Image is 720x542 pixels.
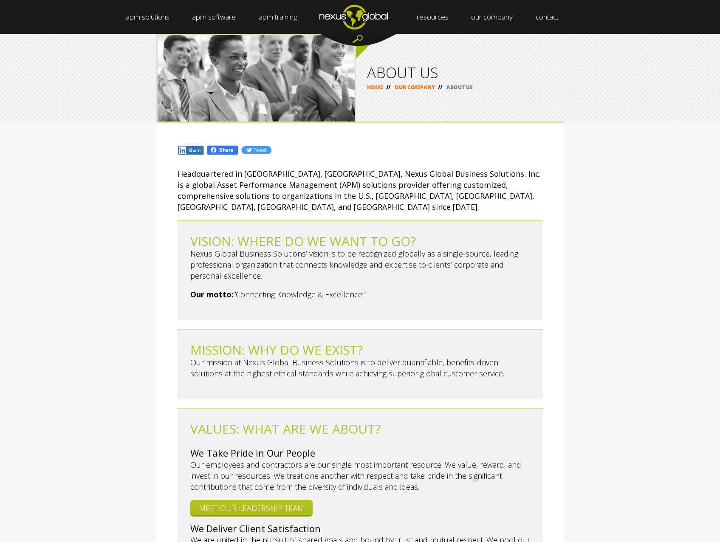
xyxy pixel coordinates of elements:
[435,84,445,91] span: //
[190,447,530,459] h3: We Take Pride in Our People
[190,422,530,436] h2: VALUES: WHAT ARE WE ABOUT?
[367,84,383,91] a: HOME
[178,145,205,155] img: In.jpg
[190,234,530,248] h2: VISION: WHERE DO WE WANT TO GO?
[190,343,530,357] h2: MISSION: WHY DO WE EXIST?
[190,248,530,281] p: Nexus Global Business Solutions’ vision is to be recognized globally as a single-source, leading ...
[395,84,435,91] a: OUR COMPANY
[190,523,530,535] h3: We Deliver Client Satisfaction
[190,500,313,515] a: MEET OUR LEADERSHIP TEAM
[383,84,393,91] span: //
[178,168,543,212] p: Headquartered in [GEOGRAPHIC_DATA], [GEOGRAPHIC_DATA], Nexus Global Business Solutions, Inc. is a...
[190,289,234,299] strong: Our motto:
[190,459,530,492] p: Our employees and contractors are our single most important resource. We value, reward, and inves...
[241,145,271,155] img: Tw.jpg
[206,145,239,155] img: Fb.png
[190,289,530,300] p: “Connecting Knowledge & Excellence”
[190,357,530,379] p: Our mission at Nexus Global Business Solutions is to deliver quantifiable, benefits-driven soluti...
[367,65,553,80] h1: ABOUT US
